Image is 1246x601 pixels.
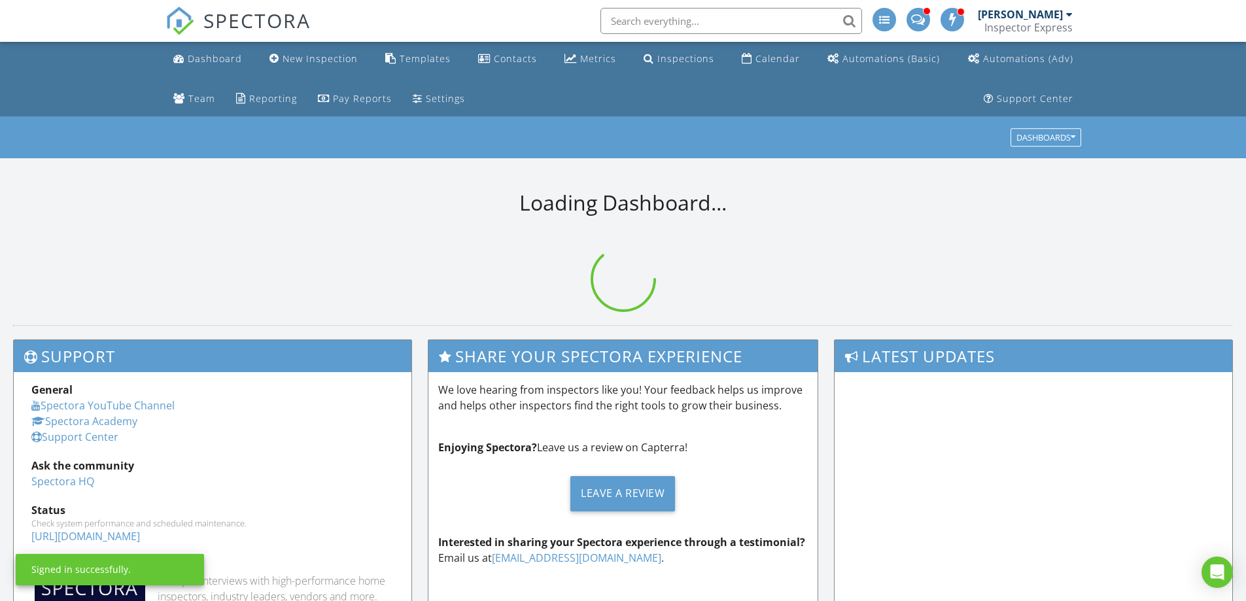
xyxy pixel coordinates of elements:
a: Settings [407,87,470,111]
a: Templates [380,47,456,71]
a: Spectora Academy [31,414,137,428]
a: Automations (Advanced) [963,47,1079,71]
h3: Latest Updates [835,340,1232,372]
strong: General [31,383,73,397]
a: [URL][DOMAIN_NAME] [31,529,140,543]
p: Leave us a review on Capterra! [438,439,808,455]
a: Spectora HQ [31,474,94,489]
div: Dashboards [1016,133,1075,143]
a: New Inspection [264,47,363,71]
div: Support Center [997,92,1073,105]
div: Open Intercom Messenger [1202,557,1233,588]
a: Spectora YouTube Channel [31,398,175,413]
div: Templates [400,52,451,65]
div: Inspections [657,52,714,65]
button: Dashboards [1011,129,1081,147]
div: Calendar [755,52,800,65]
a: Support Center [978,87,1079,111]
strong: Enjoying Spectora? [438,440,537,455]
div: Inspector Express [984,21,1073,34]
a: Leave a Review [438,466,808,521]
p: We love hearing from inspectors like you! Your feedback helps us improve and helps other inspecto... [438,382,808,413]
h3: Share Your Spectora Experience [428,340,818,372]
a: Automations (Basic) [822,47,945,71]
input: Search everything... [600,8,862,34]
div: Automations (Adv) [983,52,1073,65]
div: Leave a Review [570,476,675,511]
div: Metrics [580,52,616,65]
div: Contacts [494,52,537,65]
div: [PERSON_NAME] [978,8,1063,21]
p: Email us at . [438,534,808,566]
div: Pay Reports [333,92,392,105]
div: Dashboard [188,52,242,65]
div: Signed in successfully. [31,563,131,576]
a: Metrics [559,47,621,71]
strong: Interested in sharing your Spectora experience through a testimonial? [438,535,805,549]
a: Support Center [31,430,118,444]
div: Industry Knowledge [31,557,394,573]
a: [EMAIL_ADDRESS][DOMAIN_NAME] [492,551,661,565]
a: Team [168,87,220,111]
div: New Inspection [283,52,358,65]
div: Automations (Basic) [842,52,940,65]
div: Check system performance and scheduled maintenance. [31,518,394,528]
div: Settings [426,92,465,105]
a: SPECTORA [165,18,311,45]
div: Status [31,502,394,518]
div: Ask the community [31,458,394,473]
a: Reporting [231,87,302,111]
span: SPECTORA [203,7,311,34]
img: The Best Home Inspection Software - Spectora [165,7,194,35]
a: Dashboard [168,47,247,71]
div: Team [188,92,215,105]
div: Reporting [249,92,297,105]
a: Pay Reports [313,87,397,111]
a: Contacts [473,47,542,71]
h3: Support [14,340,411,372]
a: Inspections [638,47,719,71]
a: Calendar [736,47,805,71]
